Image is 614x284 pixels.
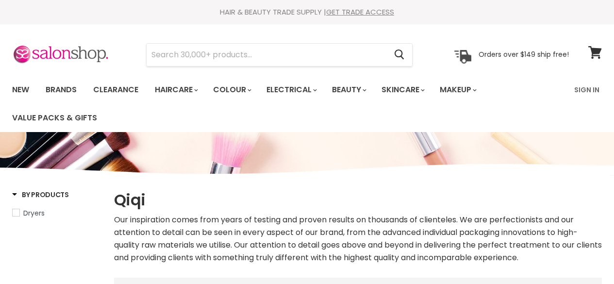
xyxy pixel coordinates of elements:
[38,80,84,100] a: Brands
[259,80,323,100] a: Electrical
[148,80,204,100] a: Haircare
[374,80,431,100] a: Skincare
[326,7,394,17] a: GET TRADE ACCESS
[479,50,569,59] p: Orders over $149 ship free!
[146,43,413,67] form: Product
[206,80,257,100] a: Colour
[114,214,602,264] div: Our inspiration comes from years of testing and proven results on thousands of clienteles. We are...
[325,80,372,100] a: Beauty
[432,80,482,100] a: Makeup
[147,44,386,66] input: Search
[23,208,45,218] span: Dryers
[12,208,102,218] a: Dryers
[5,108,104,128] a: Value Packs & Gifts
[386,44,412,66] button: Search
[12,190,69,200] h3: By Products
[568,80,605,100] a: Sign In
[114,190,602,210] h1: Qiqi
[5,76,568,132] ul: Main menu
[5,80,36,100] a: New
[86,80,146,100] a: Clearance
